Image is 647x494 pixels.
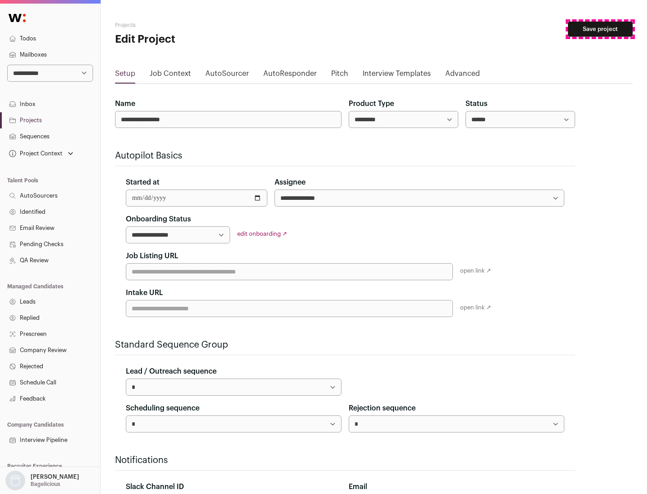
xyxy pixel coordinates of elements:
[115,454,575,467] h2: Notifications
[115,150,575,162] h2: Autopilot Basics
[5,471,25,490] img: nopic.png
[126,366,217,377] label: Lead / Outreach sequence
[349,403,416,414] label: Rejection sequence
[31,473,79,481] p: [PERSON_NAME]
[126,481,184,492] label: Slack Channel ID
[331,68,348,83] a: Pitch
[115,22,288,29] h2: Projects
[349,98,394,109] label: Product Type
[150,68,191,83] a: Job Context
[4,9,31,27] img: Wellfound
[115,339,575,351] h2: Standard Sequence Group
[363,68,431,83] a: Interview Templates
[4,471,81,490] button: Open dropdown
[445,68,480,83] a: Advanced
[7,147,75,160] button: Open dropdown
[465,98,487,109] label: Status
[126,251,178,261] label: Job Listing URL
[205,68,249,83] a: AutoSourcer
[126,177,160,188] label: Started at
[31,481,60,488] p: Bagelicious
[126,287,163,298] label: Intake URL
[115,98,135,109] label: Name
[237,231,287,237] a: edit onboarding ↗
[126,403,199,414] label: Scheduling sequence
[349,481,564,492] div: Email
[115,68,135,83] a: Setup
[115,32,288,47] h1: Edit Project
[263,68,317,83] a: AutoResponder
[126,214,191,225] label: Onboarding Status
[7,150,62,157] div: Project Context
[568,22,633,37] button: Save project
[275,177,306,188] label: Assignee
